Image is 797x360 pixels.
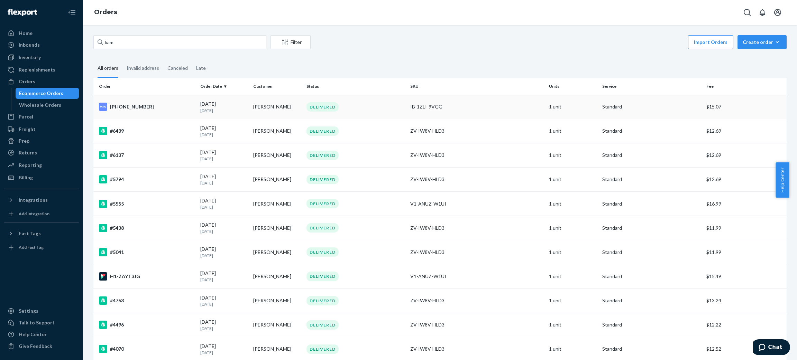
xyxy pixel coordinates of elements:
button: Filter [271,35,311,49]
th: Order Date [198,78,251,95]
div: [DATE] [200,294,248,307]
p: Standard [602,345,701,352]
div: Freight [19,126,36,133]
div: DELIVERED [306,247,339,257]
td: [PERSON_NAME] [250,143,304,167]
td: $12.69 [704,119,787,143]
div: Ecommerce Orders [19,90,63,97]
div: ZV-IW8V-HLD3 [410,176,543,183]
td: $13.24 [704,288,787,313]
div: IB-1ZLI-9VGG [410,103,543,110]
div: #6439 [99,127,195,135]
a: Add Fast Tag [4,242,79,253]
span: Help Center [776,162,789,198]
div: #5438 [99,224,195,232]
td: $15.49 [704,264,787,288]
button: Open notifications [755,6,769,19]
p: Standard [602,152,701,159]
td: [PERSON_NAME] [250,216,304,240]
button: Create order [738,35,787,49]
td: [PERSON_NAME] [250,264,304,288]
p: Standard [602,200,701,207]
td: $11.99 [704,240,787,264]
button: Close Navigation [65,6,79,19]
td: 1 unit [546,167,599,191]
div: Wholesale Orders [19,102,61,108]
div: DELIVERED [306,223,339,233]
p: Standard [602,127,701,134]
div: [DATE] [200,101,248,113]
p: [DATE] [200,180,248,186]
p: [DATE] [200,204,248,210]
div: V1-ANUZ-W1UI [410,200,543,207]
a: Add Integration [4,208,79,219]
a: Orders [4,76,79,87]
div: [DATE] [200,173,248,186]
div: ZV-IW8V-HLD3 [410,127,543,134]
td: [PERSON_NAME] [250,95,304,119]
p: [DATE] [200,228,248,234]
a: Ecommerce Orders [16,88,79,99]
a: Settings [4,305,79,316]
div: ZV-IW8V-HLD3 [410,249,543,256]
p: [DATE] [200,277,248,283]
div: Reporting [19,162,42,169]
th: Units [546,78,599,95]
div: Replenishments [19,66,55,73]
p: Standard [602,249,701,256]
div: Invalid address [127,59,159,77]
td: 1 unit [546,240,599,264]
a: Freight [4,124,79,135]
div: Add Integration [19,211,49,217]
div: Add Fast Tag [19,244,44,250]
p: [DATE] [200,350,248,356]
a: Replenishments [4,64,79,75]
p: Standard [602,273,701,280]
td: [PERSON_NAME] [250,240,304,264]
div: DELIVERED [306,175,339,184]
td: 1 unit [546,192,599,216]
th: Fee [704,78,787,95]
div: Give Feedback [19,343,52,350]
td: [PERSON_NAME] [250,313,304,337]
button: Fast Tags [4,228,79,239]
td: [PERSON_NAME] [250,119,304,143]
div: [DATE] [200,319,248,331]
p: Standard [602,103,701,110]
div: [DATE] [200,125,248,138]
div: [DATE] [200,246,248,258]
div: Create order [743,39,781,46]
p: [DATE] [200,301,248,307]
div: Prep [19,138,29,144]
td: 1 unit [546,216,599,240]
div: [DATE] [200,343,248,356]
a: Parcel [4,111,79,122]
a: Help Center [4,329,79,340]
img: Flexport logo [8,9,37,16]
a: Prep [4,135,79,146]
td: 1 unit [546,313,599,337]
div: #6137 [99,151,195,159]
p: [DATE] [200,132,248,138]
td: 1 unit [546,143,599,167]
div: Help Center [19,331,47,338]
a: Inbounds [4,39,79,50]
th: SKU [407,78,546,95]
p: Standard [602,297,701,304]
p: [DATE] [200,253,248,258]
div: [DATE] [200,149,248,162]
a: Billing [4,172,79,183]
button: Integrations [4,195,79,206]
td: [PERSON_NAME] [250,192,304,216]
td: [PERSON_NAME] [250,167,304,191]
div: DELIVERED [306,151,339,160]
td: $12.22 [704,313,787,337]
td: 1 unit [546,95,599,119]
button: Open account menu [771,6,785,19]
div: Integrations [19,197,48,203]
div: DELIVERED [306,296,339,305]
div: Customer [253,83,301,89]
div: All orders [98,59,118,78]
div: H1-ZAYT3JG [99,272,195,281]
